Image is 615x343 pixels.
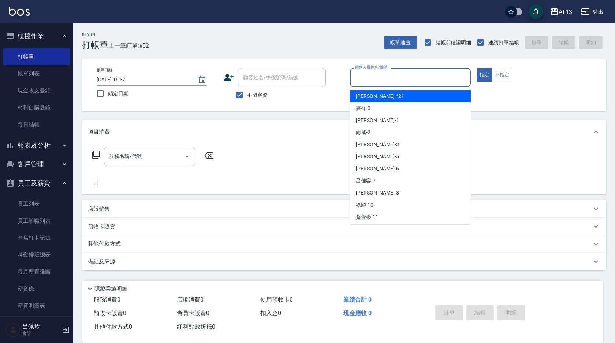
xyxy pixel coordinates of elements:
h3: 打帳單 [82,40,108,50]
p: 預收卡販賣 [88,223,115,230]
button: 員工及薪資 [3,174,70,193]
button: 登出 [578,5,606,19]
div: AT13 [559,7,572,16]
span: 其他付款方式 0 [94,323,132,330]
img: Person [6,322,20,337]
a: 全店打卡記錄 [3,229,70,246]
p: 會計 [22,330,60,337]
button: save [529,4,543,19]
a: 員工離職列表 [3,213,70,229]
div: 備註及來源 [82,253,606,270]
span: [PERSON_NAME] -1 [356,117,399,124]
a: 現金收支登錄 [3,82,70,99]
span: 使用預收卡 0 [260,296,293,303]
span: 預收卡販賣 0 [94,310,126,317]
span: 扣入金 0 [260,310,281,317]
p: 其他付款方式 [88,240,124,248]
span: [PERSON_NAME] -*21 [356,92,404,100]
div: 其他付款方式 [82,235,606,253]
span: 雨威 -2 [356,129,370,136]
span: 蔡萓秦 -11 [356,213,379,221]
button: 櫃檯作業 [3,26,70,45]
button: AT13 [547,4,575,19]
button: 指定 [477,68,492,82]
span: 不留客資 [247,91,268,99]
h5: 呂佩玲 [22,323,60,330]
a: 材料自購登錄 [3,99,70,116]
img: Logo [9,7,30,16]
a: 打帳單 [3,48,70,65]
p: 項目消費 [88,128,110,136]
div: 預收卡販賣 [82,218,606,235]
div: 項目消費 [82,120,606,144]
a: 每月薪資維護 [3,263,70,280]
span: 嘉祥 -0 [356,104,370,112]
label: 帳單日期 [97,67,112,73]
span: 現金應收 0 [343,310,372,317]
span: [PERSON_NAME] -5 [356,153,399,161]
a: 帳單列表 [3,65,70,82]
span: 連續打單結帳 [488,39,519,47]
span: 鎖定日期 [108,90,128,97]
a: 薪資條 [3,280,70,297]
a: 薪資轉帳明細 [3,314,70,331]
span: 上一筆訂單:#52 [108,41,149,50]
a: 每日結帳 [3,116,70,133]
a: 員工列表 [3,195,70,212]
p: 隱藏業績明細 [94,285,127,293]
span: [PERSON_NAME] -8 [356,189,399,197]
span: 紅利點數折抵 0 [177,323,215,330]
button: 報表及分析 [3,136,70,155]
span: [PERSON_NAME] -6 [356,165,399,173]
h2: Key In [82,32,108,37]
span: 業績合計 0 [343,296,372,303]
button: 帳單速查 [384,36,417,49]
button: 不指定 [492,68,512,82]
label: 服務人員姓名/編號 [355,64,387,70]
button: Open [181,151,193,162]
input: YYYY/MM/DD hh:mm [97,74,190,86]
button: Choose date, selected date is 2025-08-23 [193,71,211,89]
span: [PERSON_NAME] -3 [356,141,399,148]
span: 稔穎 -10 [356,201,373,209]
span: 服務消費 0 [94,296,120,303]
button: 客戶管理 [3,155,70,174]
a: 薪資明細表 [3,297,70,314]
a: 考勤排班總表 [3,246,70,263]
div: 店販銷售 [82,200,606,218]
span: 結帳前確認明細 [436,39,471,47]
p: 店販銷售 [88,205,110,213]
p: 備註及來源 [88,258,115,266]
span: 呂佳容 -7 [356,177,376,185]
span: 店販消費 0 [177,296,204,303]
span: 會員卡販賣 0 [177,310,209,317]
